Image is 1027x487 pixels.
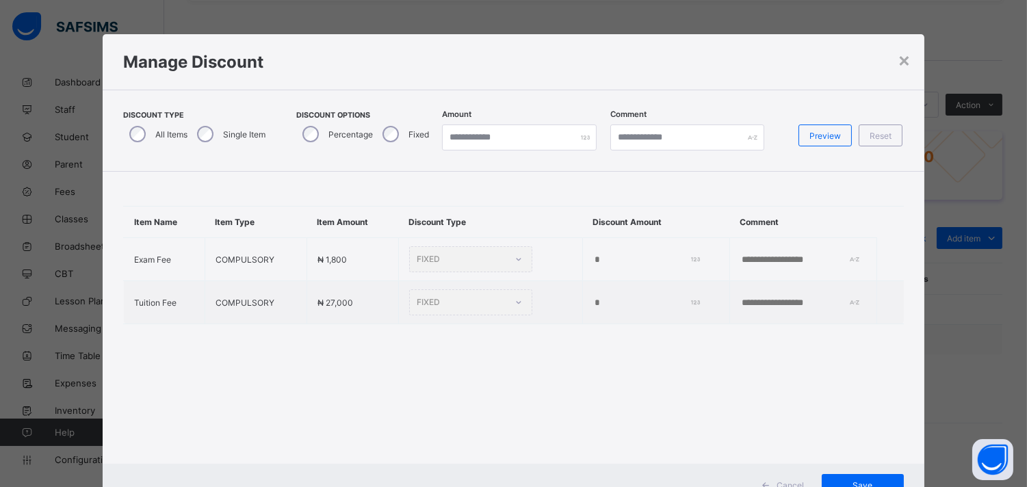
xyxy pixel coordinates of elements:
span: Discount Type [123,111,269,120]
th: Comment [730,207,877,238]
span: Reset [870,131,892,141]
label: Amount [442,109,471,119]
th: Item Amount [307,207,398,238]
th: Item Type [205,207,307,238]
th: Discount Type [398,207,582,238]
th: Item Name [124,207,205,238]
label: Comment [610,109,647,119]
label: All Items [155,129,187,140]
div: × [898,48,911,71]
td: Tuition Fee [124,281,205,324]
th: Discount Amount [582,207,729,238]
td: COMPULSORY [205,281,307,324]
button: Open asap [972,439,1013,480]
label: Fixed [408,129,429,140]
td: Exam Fee [124,238,205,281]
label: Percentage [328,129,373,140]
td: COMPULSORY [205,238,307,281]
h1: Manage Discount [123,52,904,72]
span: ₦ 27,000 [317,298,353,308]
span: Discount Options [296,111,432,120]
span: ₦ 1,800 [317,254,347,265]
label: Single Item [223,129,265,140]
span: Preview [809,131,841,141]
